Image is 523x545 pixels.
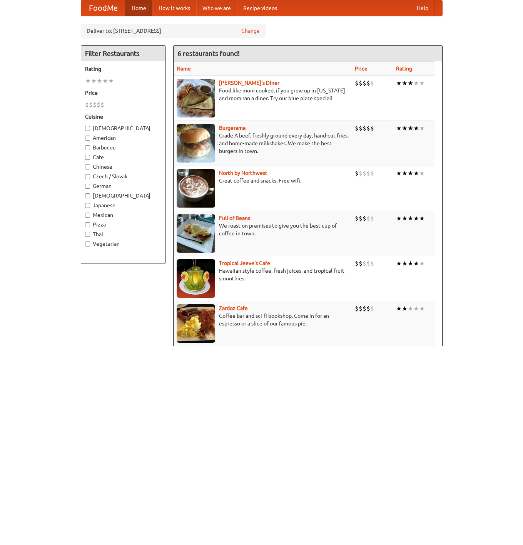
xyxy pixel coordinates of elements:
[81,24,266,38] div: Deliver to: [STREET_ADDRESS]
[89,101,93,109] li: $
[370,214,374,223] li: $
[411,0,434,16] a: Help
[85,163,161,171] label: Chinese
[396,169,402,178] li: ★
[81,46,165,61] h4: Filter Restaurants
[419,169,425,178] li: ★
[177,79,215,117] img: sallys.jpg
[177,312,349,327] p: Coffee bar and sci-fi bookshop. Come in for an espresso or a slice of our famous pie.
[85,222,90,227] input: Pizza
[359,124,363,132] li: $
[370,169,374,178] li: $
[81,0,125,16] a: FoodMe
[413,124,419,132] li: ★
[219,80,279,86] a: [PERSON_NAME]'s Diner
[419,214,425,223] li: ★
[85,192,161,200] label: [DEMOGRAPHIC_DATA]
[85,232,90,237] input: Thai
[177,222,349,237] p: We roast on premises to give you the best cup of coffee in town.
[355,124,359,132] li: $
[366,124,370,132] li: $
[396,214,402,223] li: ★
[108,77,114,85] li: ★
[85,201,161,209] label: Japanese
[355,259,359,268] li: $
[408,304,413,313] li: ★
[355,65,368,72] a: Price
[363,169,366,178] li: $
[85,89,161,97] h5: Price
[396,259,402,268] li: ★
[125,0,152,16] a: Home
[419,259,425,268] li: ★
[366,259,370,268] li: $
[85,182,161,190] label: German
[85,164,90,169] input: Chinese
[219,215,250,221] b: Full of Beans
[177,259,215,298] img: jeeves.jpg
[363,214,366,223] li: $
[85,230,161,238] label: Thai
[85,193,90,198] input: [DEMOGRAPHIC_DATA]
[402,124,408,132] li: ★
[85,101,89,109] li: $
[370,304,374,313] li: $
[355,169,359,178] li: $
[366,79,370,87] li: $
[237,0,283,16] a: Recipe videos
[413,79,419,87] li: ★
[363,79,366,87] li: $
[85,77,91,85] li: ★
[85,136,90,141] input: American
[85,124,161,132] label: [DEMOGRAPHIC_DATA]
[177,177,349,184] p: Great coffee and snacks. Free wifi.
[219,305,248,311] a: Zardoz Cafe
[355,79,359,87] li: $
[177,304,215,343] img: zardoz.jpg
[85,240,161,248] label: Vegetarian
[85,113,161,121] h5: Cuisine
[408,259,413,268] li: ★
[85,145,90,150] input: Barbecue
[359,214,363,223] li: $
[402,169,408,178] li: ★
[85,65,161,73] h5: Rating
[359,304,363,313] li: $
[85,173,161,180] label: Czech / Slovak
[366,214,370,223] li: $
[419,304,425,313] li: ★
[219,125,246,131] a: Burgerama
[85,153,161,161] label: Cafe
[177,65,191,72] a: Name
[359,259,363,268] li: $
[177,50,240,57] ng-pluralize: 6 restaurants found!
[402,214,408,223] li: ★
[359,169,363,178] li: $
[177,124,215,163] img: burgerama.jpg
[85,241,90,247] input: Vegetarian
[402,304,408,313] li: ★
[370,79,374,87] li: $
[196,0,237,16] a: Who we are
[152,0,196,16] a: How it works
[419,124,425,132] li: ★
[408,214,413,223] li: ★
[85,184,90,189] input: German
[413,259,419,268] li: ★
[363,259,366,268] li: $
[85,155,90,160] input: Cafe
[396,304,402,313] li: ★
[219,260,270,266] a: Tropical Jeeve's Cafe
[177,214,215,253] img: beans.jpg
[413,214,419,223] li: ★
[241,27,260,35] a: Change
[177,87,349,102] p: Food like mom cooked, if you grew up in [US_STATE] and mom ran a diner. Try our blue plate special!
[408,79,413,87] li: ★
[355,304,359,313] li: $
[370,124,374,132] li: $
[396,65,412,72] a: Rating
